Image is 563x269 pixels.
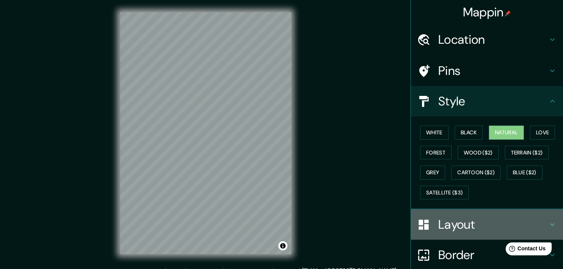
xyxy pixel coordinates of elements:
button: Blue ($2) [507,166,542,180]
button: White [420,126,449,140]
iframe: Help widget launcher [495,239,555,261]
h4: Border [438,247,548,263]
h4: Pins [438,63,548,78]
button: Black [455,126,483,140]
button: Terrain ($2) [505,146,549,160]
div: Location [411,24,563,55]
button: Satellite ($3) [420,186,469,200]
button: Wood ($2) [458,146,499,160]
button: Forest [420,146,452,160]
h4: Layout [438,217,548,232]
div: Style [411,86,563,116]
div: Pins [411,56,563,86]
h4: Style [438,94,548,109]
button: Grey [420,166,445,180]
button: Love [530,126,555,140]
h4: Location [438,32,548,47]
h4: Mappin [463,5,511,20]
div: Layout [411,209,563,240]
button: Cartoon ($2) [451,166,501,180]
button: Toggle attribution [278,241,287,250]
img: pin-icon.png [505,10,511,16]
button: Natural [489,126,524,140]
canvas: Map [120,12,291,254]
